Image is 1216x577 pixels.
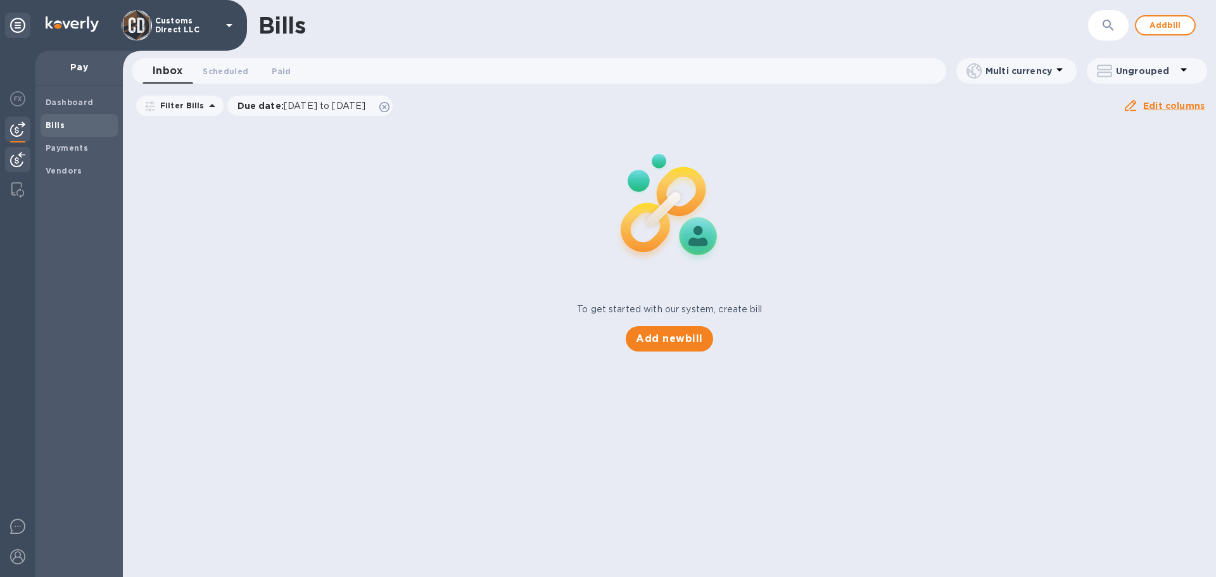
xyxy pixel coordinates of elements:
p: Multi currency [985,65,1052,77]
u: Edit columns [1143,101,1205,111]
div: Due date:[DATE] to [DATE] [227,96,393,116]
b: Bills [46,120,65,130]
b: Payments [46,143,88,153]
button: Addbill [1135,15,1196,35]
p: Customs Direct LLC [155,16,218,34]
h1: Bills [258,12,305,39]
b: Vendors [46,166,82,175]
span: Inbox [153,62,182,80]
span: [DATE] to [DATE] [284,101,365,111]
span: Scheduled [203,65,248,78]
span: Paid [272,65,291,78]
b: Dashboard [46,98,94,107]
div: Unpin categories [5,13,30,38]
img: Foreign exchange [10,91,25,106]
p: Pay [46,61,113,73]
p: Filter Bills [155,100,205,111]
p: To get started with our system, create bill [577,303,762,316]
img: Logo [46,16,99,32]
button: Add newbill [626,326,712,352]
span: Add new bill [636,331,702,346]
p: Due date : [237,99,372,112]
p: Ungrouped [1116,65,1176,77]
span: Add bill [1146,18,1184,33]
